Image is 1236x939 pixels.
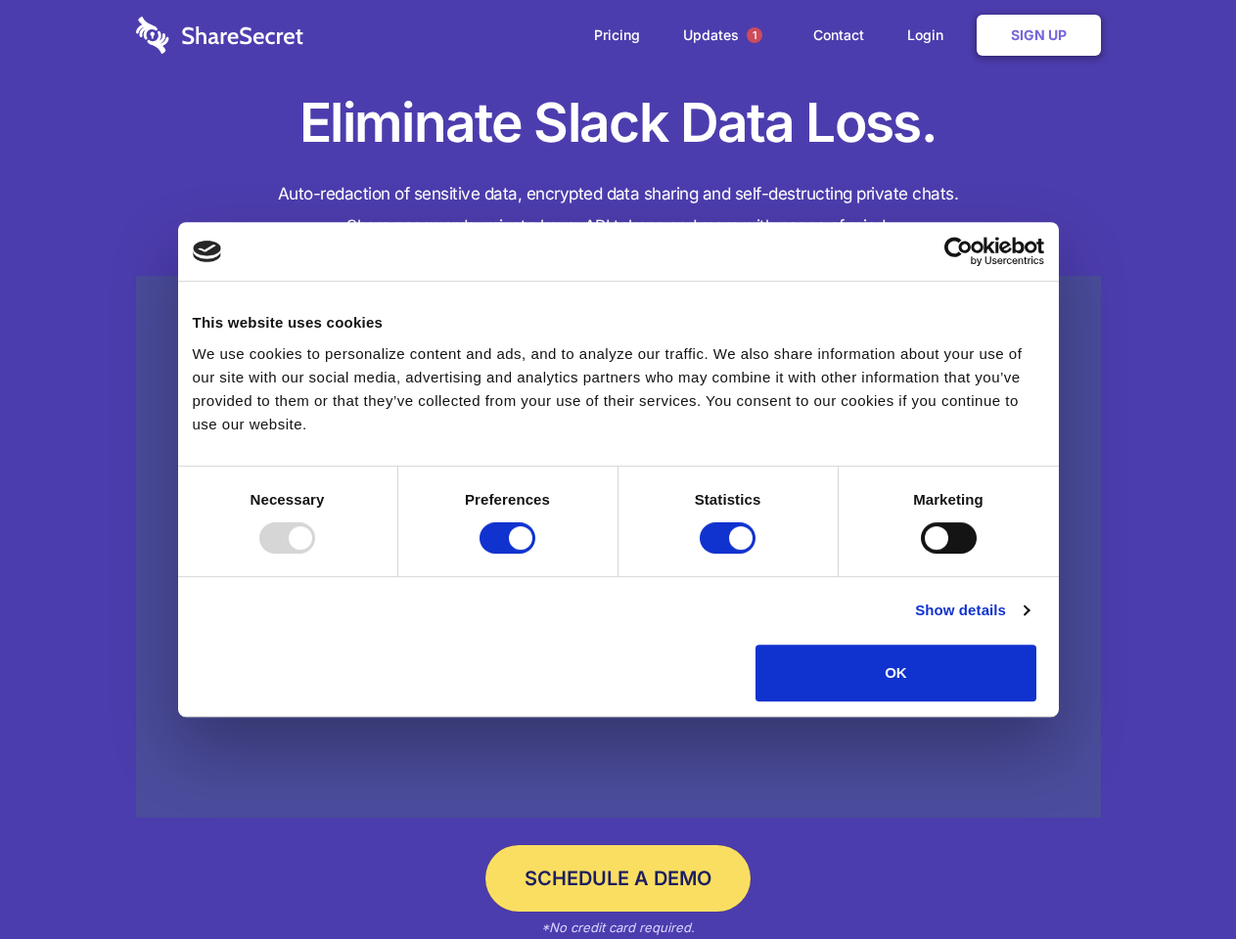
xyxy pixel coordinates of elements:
h1: Eliminate Slack Data Loss. [136,88,1101,158]
a: Contact [794,5,884,66]
div: We use cookies to personalize content and ads, and to analyze our traffic. We also share informat... [193,342,1044,436]
a: Schedule a Demo [485,845,751,912]
strong: Preferences [465,491,550,508]
a: Wistia video thumbnail [136,276,1101,819]
img: logo [193,241,222,262]
a: Sign Up [977,15,1101,56]
a: Show details [915,599,1029,622]
h4: Auto-redaction of sensitive data, encrypted data sharing and self-destructing private chats. Shar... [136,178,1101,243]
strong: Marketing [913,491,984,508]
a: Login [888,5,973,66]
strong: Statistics [695,491,761,508]
a: Pricing [574,5,660,66]
img: logo-wordmark-white-trans-d4663122ce5f474addd5e946df7df03e33cb6a1c49d2221995e7729f52c070b2.svg [136,17,303,54]
strong: Necessary [251,491,325,508]
button: OK [755,645,1036,701]
div: This website uses cookies [193,311,1044,335]
em: *No credit card required. [541,919,695,935]
span: 1 [747,27,762,43]
a: Usercentrics Cookiebot - opens in a new window [873,237,1044,266]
